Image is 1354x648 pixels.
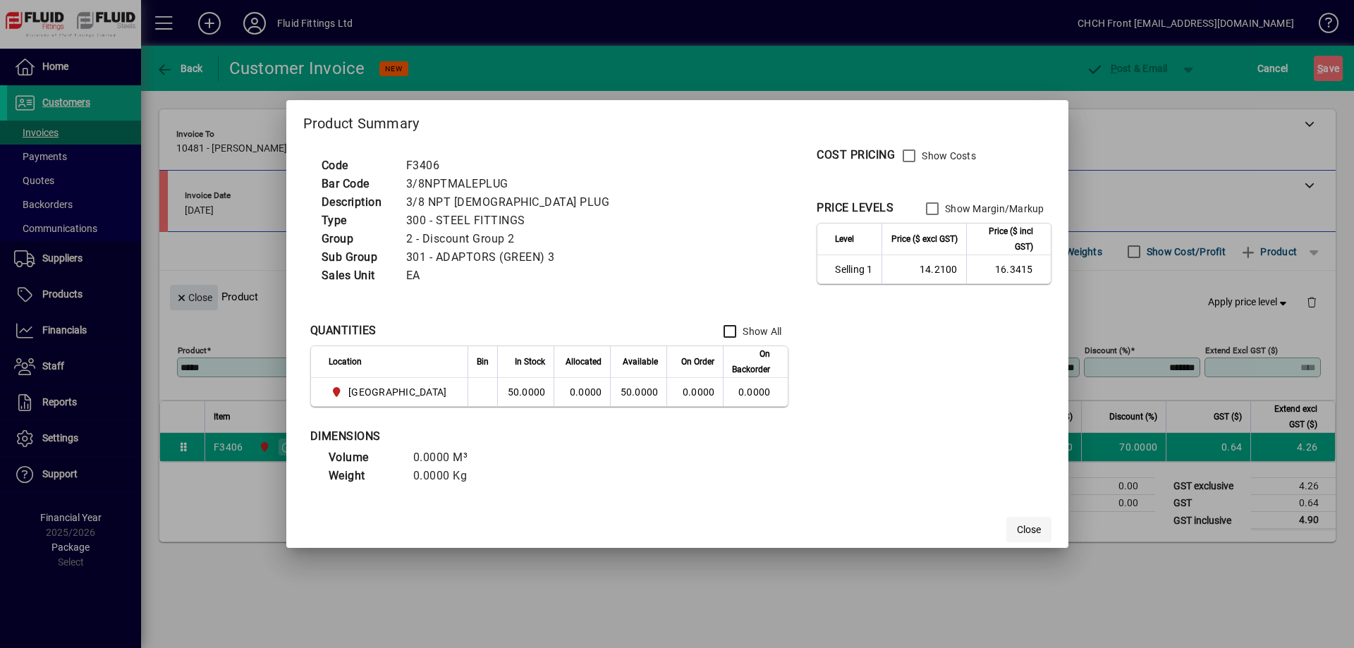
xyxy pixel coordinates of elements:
td: 0.0000 [554,378,610,406]
span: Location [329,354,362,369]
td: Group [315,230,399,248]
td: Code [315,157,399,175]
label: Show All [740,324,781,338]
span: Available [623,354,658,369]
td: 3/8 NPT [DEMOGRAPHIC_DATA] PLUG [399,193,627,212]
span: 0.0000 [683,386,715,398]
td: 301 - ADAPTORS (GREEN) 3 [399,248,627,267]
button: Close [1006,517,1051,542]
td: Type [315,212,399,230]
td: Sub Group [315,248,399,267]
div: PRICE LEVELS [817,200,893,216]
span: Close [1017,522,1041,537]
td: 2 - Discount Group 2 [399,230,627,248]
td: 0.0000 [723,378,788,406]
td: Sales Unit [315,267,399,285]
span: On Order [681,354,714,369]
td: Bar Code [315,175,399,193]
span: Level [835,231,854,247]
td: Weight [322,467,406,485]
td: 0.0000 M³ [406,448,491,467]
span: On Backorder [732,346,770,377]
span: Bin [477,354,489,369]
span: [GEOGRAPHIC_DATA] [348,385,446,399]
td: Description [315,193,399,212]
td: 3/8NPTMALEPLUG [399,175,627,193]
div: COST PRICING [817,147,895,164]
span: Price ($ incl GST) [975,224,1033,255]
span: Price ($ excl GST) [891,231,958,247]
td: EA [399,267,627,285]
div: QUANTITIES [310,322,377,339]
span: In Stock [515,354,545,369]
td: Volume [322,448,406,467]
td: 14.2100 [882,255,966,283]
td: 50.0000 [497,378,554,406]
div: DIMENSIONS [310,428,663,445]
td: 16.3415 [966,255,1051,283]
td: 0.0000 Kg [406,467,491,485]
span: Allocated [566,354,602,369]
label: Show Margin/Markup [942,202,1044,216]
h2: Product Summary [286,100,1068,141]
span: CHRISTCHURCH [329,384,453,401]
span: Selling 1 [835,262,872,276]
label: Show Costs [919,149,976,163]
td: F3406 [399,157,627,175]
td: 50.0000 [610,378,666,406]
td: 300 - STEEL FITTINGS [399,212,627,230]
